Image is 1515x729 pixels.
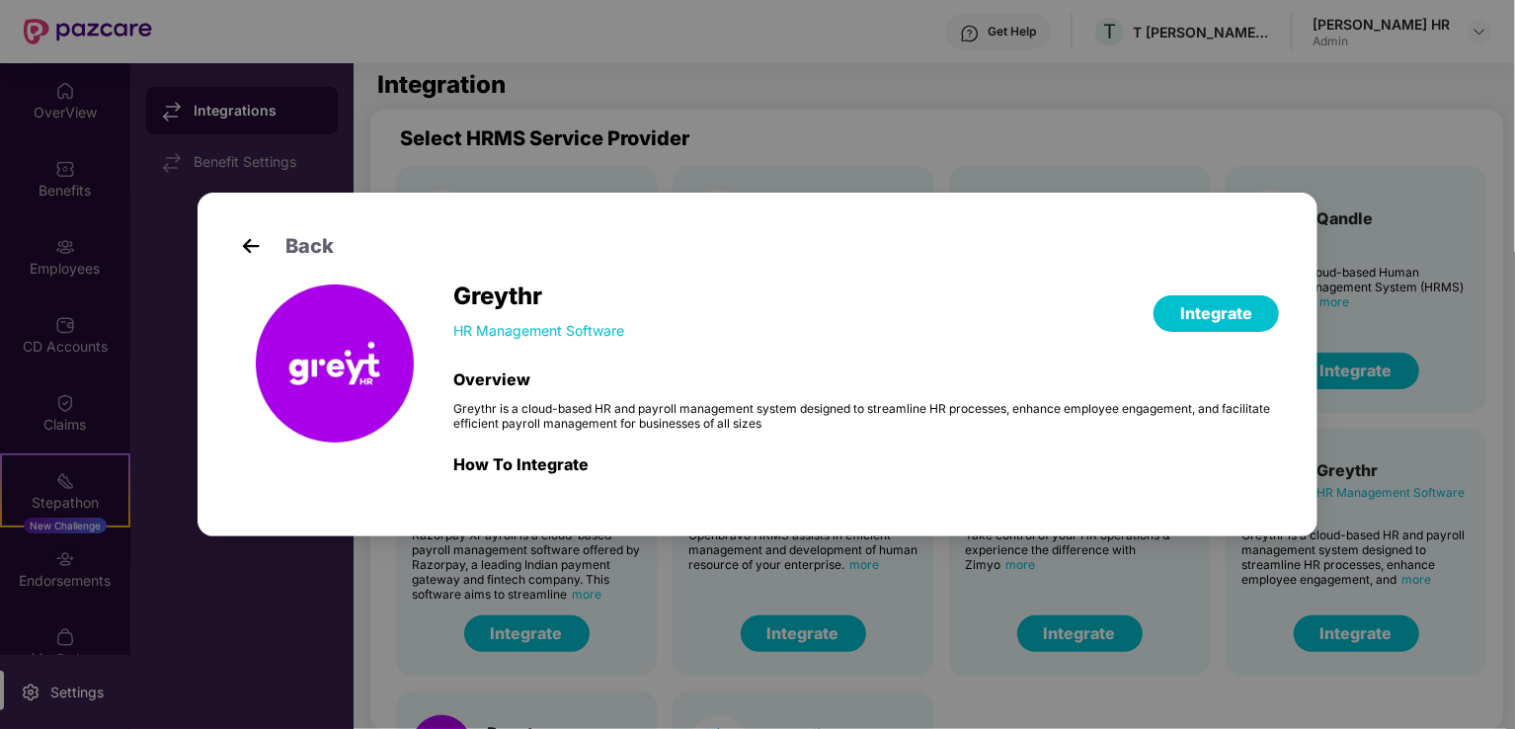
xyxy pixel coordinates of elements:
button: Integrate [1154,295,1279,332]
img: Insurer Image [256,284,414,443]
div: HR Management Software [453,320,624,342]
div: Greythr [453,284,624,308]
div: Overview [453,369,1279,389]
img: back-arrow [236,231,266,261]
span: Back [285,233,334,259]
div: How To Integrate [453,454,1279,474]
div: Greythr is a cloud-based HR and payroll management system designed to streamline HR processes, en... [453,401,1279,431]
